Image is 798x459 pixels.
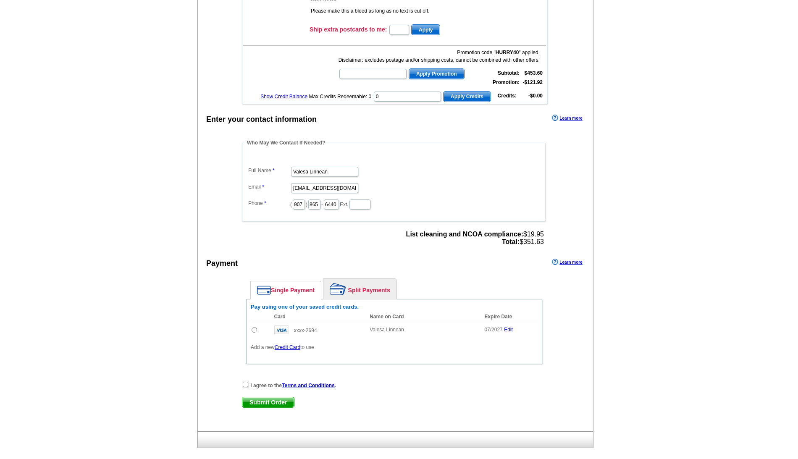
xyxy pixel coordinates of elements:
button: Apply Promotion [409,68,465,79]
td: Please make this a bleed as long as no text is cut off. [310,7,456,15]
img: visa.gif [274,325,289,334]
img: single-payment.png [257,286,271,295]
a: Learn more [552,115,582,121]
strong: $453.60 [525,70,543,76]
a: Learn more [552,259,582,265]
span: Apply Promotion [409,69,464,79]
label: Full Name [248,167,290,174]
a: Split Payments [323,279,396,299]
span: xxxx-2694 [294,328,317,333]
span: Apply [412,25,440,35]
span: Apply Credits [444,92,491,102]
h6: Pay using one of your saved credit cards. [251,304,538,310]
strong: List cleaning and NCOA compliance: [406,231,523,238]
a: Single Payment [251,281,321,299]
strong: Promotion: [493,79,520,85]
span: Submit Order [242,397,294,407]
h3: Ship extra postcards to me: [310,26,387,33]
button: Apply Credits [443,91,491,102]
span: $19.95 $351.63 [406,231,544,246]
div: Promotion code " " applied. Disclaimer: excludes postage and/or shipping costs, cannot be combine... [339,49,540,64]
button: Apply [411,24,440,35]
p: Add a new to use [251,344,538,351]
strong: Total: [502,238,520,245]
label: Email [248,183,290,191]
legend: Who May We Contact If Needed? [246,139,326,147]
strong: Subtotal: [498,70,520,76]
a: Edit [504,327,513,333]
a: Credit Card [275,344,300,350]
a: Terms and Conditions [282,383,335,388]
div: Payment [206,258,238,269]
b: HURRY40 [496,50,519,55]
strong: I agree to the . [250,383,336,388]
strong: -$0.00 [528,93,543,99]
img: split-payment.png [330,283,346,295]
label: Phone [248,199,290,207]
dd: ( ) - Ext. [246,197,541,210]
th: Name on Card [365,312,480,321]
th: Card [270,312,366,321]
span: Valesa Linnean [370,327,404,333]
div: Enter your contact information [206,114,317,125]
a: Show Credit Balance [260,94,307,100]
th: Expire Date [480,312,538,321]
strong: Credits: [498,93,517,99]
strong: -$121.92 [523,79,543,85]
span: 07/2027 [484,327,502,333]
span: Max Credits Redeemable: 0 [309,94,372,100]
